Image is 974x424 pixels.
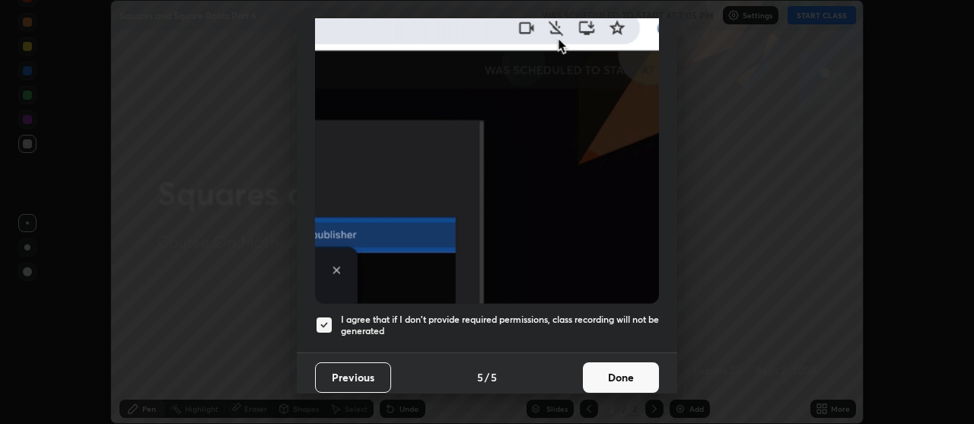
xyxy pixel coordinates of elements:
[341,314,659,337] h5: I agree that if I don't provide required permissions, class recording will not be generated
[315,362,391,393] button: Previous
[485,369,489,385] h4: /
[491,369,497,385] h4: 5
[477,369,483,385] h4: 5
[583,362,659,393] button: Done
